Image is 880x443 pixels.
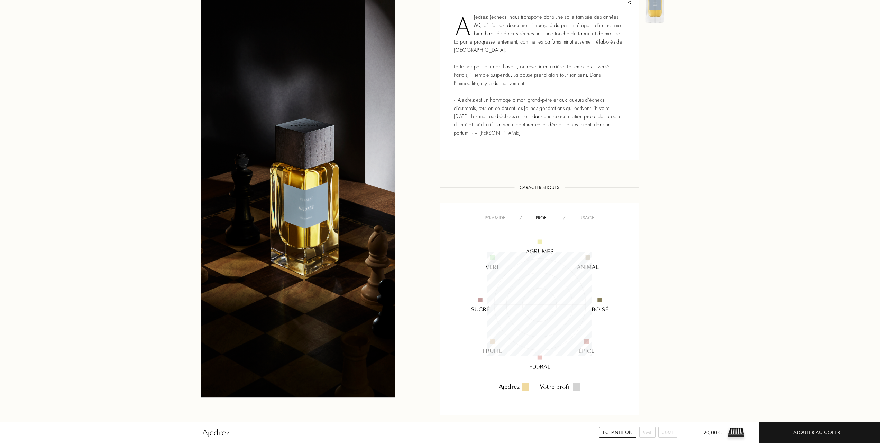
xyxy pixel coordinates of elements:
div: Votre profil [540,383,571,391]
div: 9mL [639,427,656,438]
div: Ajedrez [202,426,230,439]
div: 50mL [658,427,677,438]
div: Usage [572,214,601,221]
div: / [556,214,572,221]
div: Ajouter au coffret [793,428,845,436]
img: sample box sommelier du parfum [726,422,746,443]
div: Echantillon [599,427,636,438]
div: Ajedrez [499,383,520,391]
div: Pyramide [478,214,512,221]
div: 20,00 € [692,428,722,443]
div: Profil [529,214,556,221]
img: radar_desktop_fr.svg [456,221,623,388]
div: / [512,214,529,221]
